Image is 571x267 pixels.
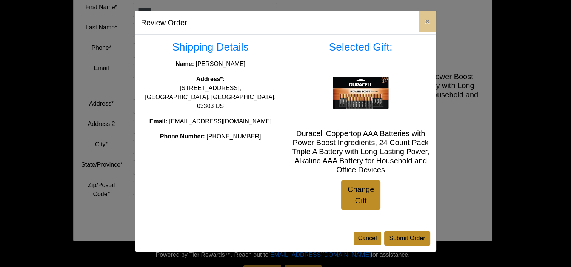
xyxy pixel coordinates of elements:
span: [STREET_ADDRESS], [GEOGRAPHIC_DATA], [GEOGRAPHIC_DATA], 03303 US [145,85,275,109]
a: Change Gift [341,180,380,210]
h5: Review Order [141,17,187,28]
button: Cancel [354,232,382,245]
span: [EMAIL_ADDRESS][DOMAIN_NAME] [169,118,271,124]
h3: Selected Gift: [291,41,430,54]
span: [PERSON_NAME] [195,61,245,67]
span: [PHONE_NUMBER] [206,133,261,140]
h3: Shipping Details [141,41,280,54]
h5: Duracell Coppertop AAA Batteries with Power Boost Ingredients, 24 Count Pack Triple A Battery wit... [291,129,430,174]
strong: Phone Number: [160,133,205,140]
button: Submit Order [384,231,430,246]
strong: Name: [175,61,194,67]
img: Duracell Coppertop AAA Batteries with Power Boost Ingredients, 24 Count Pack Triple A Battery wit... [331,63,391,123]
span: × [425,16,430,26]
strong: Email: [149,118,168,124]
button: Close [419,11,436,32]
strong: Address*: [196,76,225,82]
